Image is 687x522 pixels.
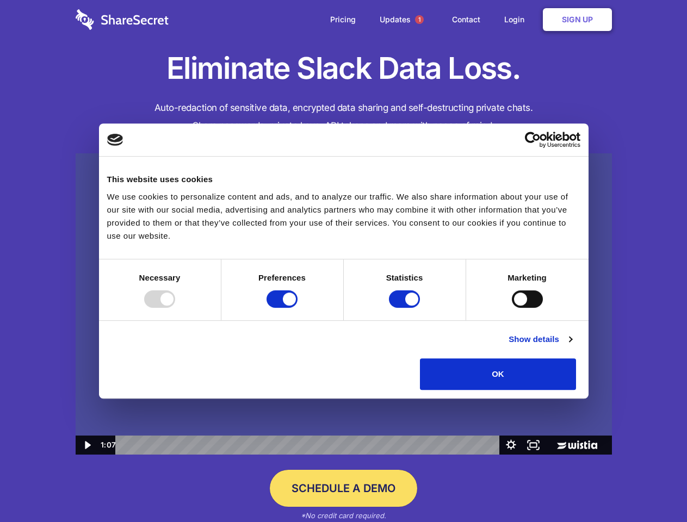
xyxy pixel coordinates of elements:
span: 1 [415,15,424,24]
a: Contact [441,3,491,36]
a: Wistia Logo -- Learn More [544,436,611,455]
div: We use cookies to personalize content and ads, and to analyze our traffic. We also share informat... [107,190,580,243]
a: Schedule a Demo [270,470,417,507]
h4: Auto-redaction of sensitive data, encrypted data sharing and self-destructing private chats. Shar... [76,99,612,135]
button: OK [420,358,576,390]
a: Usercentrics Cookiebot - opens in a new window [485,132,580,148]
strong: Statistics [386,273,423,282]
button: Play Video [76,436,98,455]
button: Fullscreen [522,436,544,455]
button: Show settings menu [500,436,522,455]
a: Show details [509,333,572,346]
img: Sharesecret [76,153,612,455]
em: *No credit card required. [301,511,386,520]
h1: Eliminate Slack Data Loss. [76,49,612,88]
div: This website uses cookies [107,173,580,186]
a: Login [493,3,541,36]
img: logo [107,134,123,146]
strong: Preferences [258,273,306,282]
strong: Marketing [507,273,547,282]
div: Playbar [124,436,494,455]
img: logo-wordmark-white-trans-d4663122ce5f474addd5e946df7df03e33cb6a1c49d2221995e7729f52c070b2.svg [76,9,169,30]
a: Sign Up [543,8,612,31]
a: Pricing [319,3,367,36]
strong: Necessary [139,273,181,282]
